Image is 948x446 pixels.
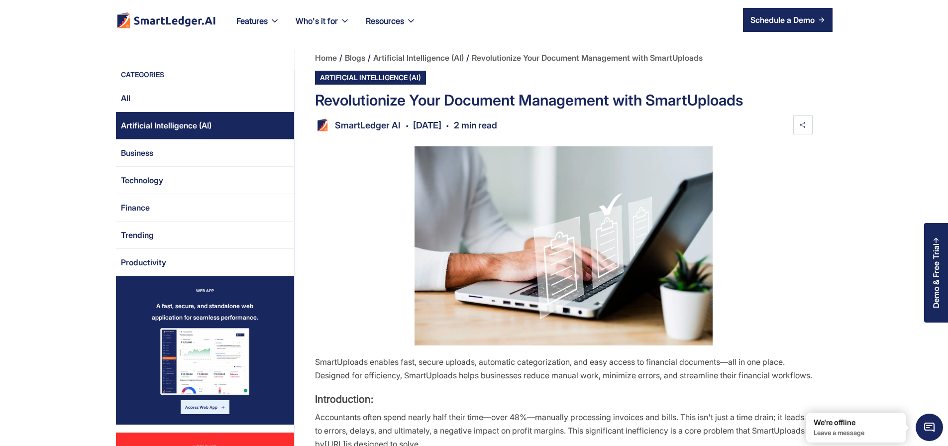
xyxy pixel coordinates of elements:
[121,145,153,161] div: Business
[152,300,258,323] div: A fast, secure, and standalone web application for seamless performance.
[819,17,825,23] img: arrow right icon
[743,8,833,32] a: Schedule a Demo
[121,172,163,188] div: Technology
[449,119,502,131] div: 2 min read
[358,14,424,40] div: Resources
[814,418,898,428] div: We're offline
[116,112,294,139] a: Artificial Intelligence (AI)
[221,406,224,409] img: Arrow blue
[446,115,449,134] div: .
[121,90,130,106] div: All
[116,194,294,222] a: Finance
[121,227,154,243] div: Trending
[339,50,342,66] div: /
[160,328,249,395] img: Desktop banner
[315,71,494,85] a: Artificial Intelligence (AI)
[116,249,294,276] a: Productivity
[116,12,216,28] a: home
[315,355,813,382] div: SmartUploads enables fast, secure uploads, automatic categorization, and easy access to financial...
[121,117,211,133] div: Artificial Intelligence (AI)
[345,50,365,66] a: Blogs
[116,139,294,167] a: Business
[916,414,943,441] span: Chat Widget
[288,14,358,40] div: Who's it for
[368,50,371,66] div: /
[409,119,446,131] div: [DATE]
[116,85,294,112] a: All
[116,222,294,249] a: Trending
[330,119,406,131] div: SmartLedger AI
[366,14,404,28] div: Resources
[228,14,288,40] div: Features
[793,115,812,134] img: share
[466,50,469,66] div: /
[315,90,813,111] div: Revolutionize Your Document Management with SmartUploads
[315,50,337,66] a: Home
[296,14,338,28] div: Who's it for
[315,71,426,85] div: Artificial Intelligence (AI)
[116,12,216,28] img: footer logo
[121,254,166,270] div: Productivity
[121,200,150,216] div: Finance
[185,403,217,411] div: Access Web App
[315,392,813,406] h3: Introduction:
[472,50,703,66] a: Revolutionize Your Document Management with SmartUploads
[814,429,898,437] p: Leave a message
[750,14,815,26] div: Schedule a Demo
[116,167,294,194] a: Technology
[373,50,464,66] a: Artificial Intelligence (AI)
[236,14,268,28] div: Features
[406,115,409,134] div: .
[180,400,230,415] a: Access Web App
[196,286,214,295] div: WEB APP
[116,70,294,85] div: CATEGORIES
[932,243,941,308] div: Demo & Free Trial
